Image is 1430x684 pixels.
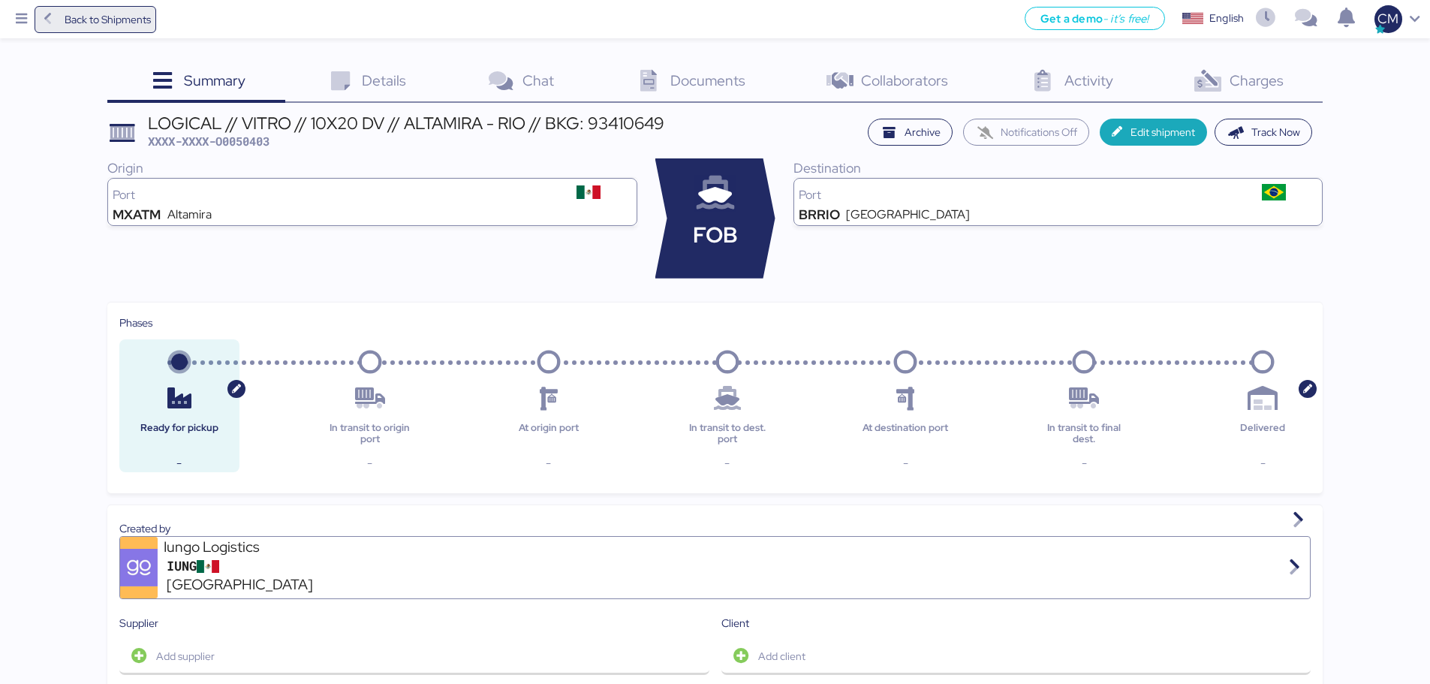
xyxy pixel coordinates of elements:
[799,189,1231,201] div: Port
[119,637,709,675] button: Add supplier
[1377,9,1398,29] span: CM
[868,119,953,146] button: Archive
[9,7,35,32] button: Menu
[522,71,554,90] span: Chat
[119,520,1311,537] div: Created by
[131,423,227,444] div: Ready for pickup
[799,209,840,221] div: BRRIO
[693,219,738,252] span: FOB
[322,454,418,472] div: -
[1036,423,1132,444] div: In transit to final dest.
[1100,119,1207,146] button: Edit shipment
[670,71,745,90] span: Documents
[113,209,161,221] div: MXATM
[148,134,269,149] span: XXXX-XXXX-O0050403
[1064,71,1113,90] span: Activity
[1215,423,1311,444] div: Delivered
[861,71,948,90] span: Collaborators
[148,115,664,131] div: LOGICAL // VITRO // 10X20 DV // ALTAMIRA - RIO // BKG: 93410649
[758,647,805,665] span: Add client
[156,647,215,665] span: Add supplier
[1130,123,1195,141] span: Edit shipment
[107,158,637,178] div: Origin
[322,423,418,444] div: In transit to origin port
[679,423,775,444] div: In transit to dest. port
[793,158,1323,178] div: Destination
[1036,454,1132,472] div: -
[65,11,151,29] span: Back to Shipments
[501,454,597,472] div: -
[167,574,313,596] span: [GEOGRAPHIC_DATA]
[846,209,970,221] div: [GEOGRAPHIC_DATA]
[963,119,1089,146] button: Notifications Off
[1215,454,1311,472] div: -
[1215,119,1313,146] button: Track Now
[905,123,941,141] span: Archive
[857,423,953,444] div: At destination port
[501,423,597,444] div: At origin port
[35,6,157,33] a: Back to Shipments
[1001,123,1077,141] span: Notifications Off
[1230,71,1284,90] span: Charges
[184,71,245,90] span: Summary
[131,454,227,472] div: -
[113,189,545,201] div: Port
[1251,123,1300,141] span: Track Now
[167,209,212,221] div: Altamira
[164,537,344,557] div: Iungo Logistics
[721,637,1311,675] button: Add client
[1209,11,1244,26] div: English
[679,454,775,472] div: -
[362,71,406,90] span: Details
[857,454,953,472] div: -
[119,315,1311,331] div: Phases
